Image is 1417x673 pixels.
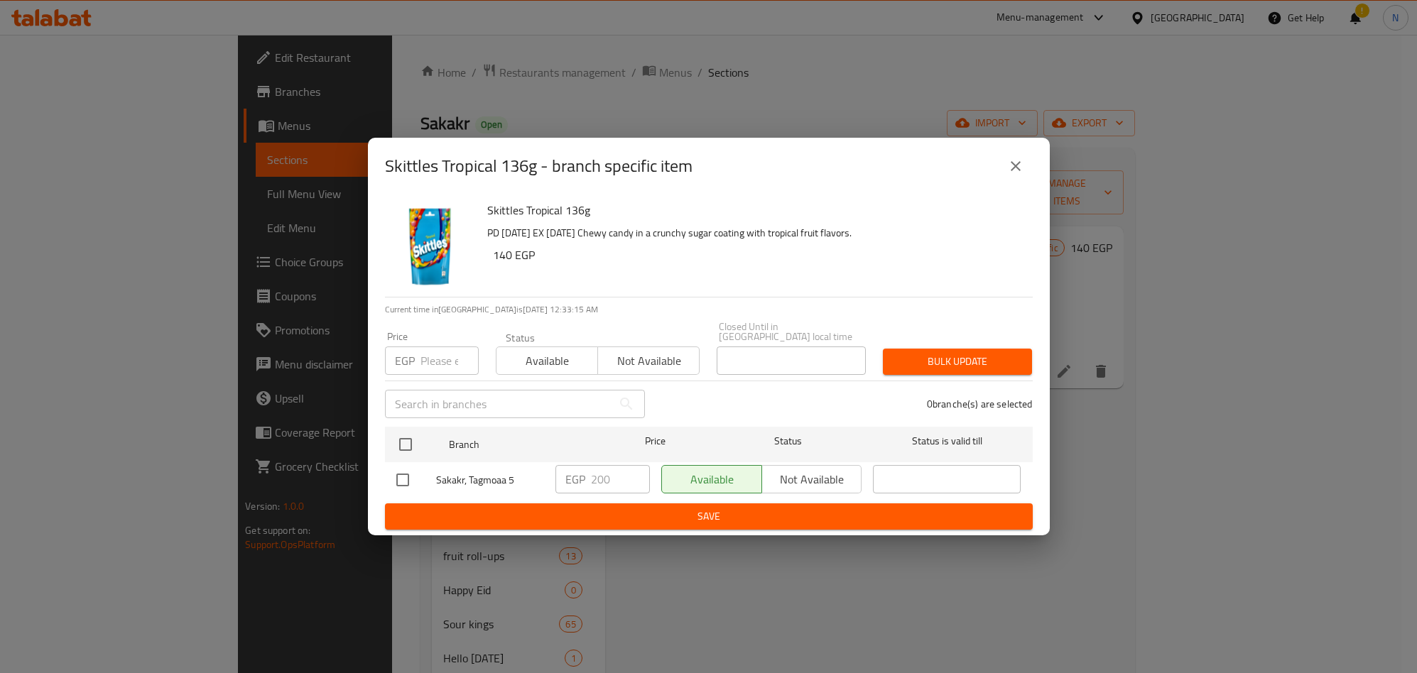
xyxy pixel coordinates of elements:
p: EGP [565,471,585,488]
img: Skittles Tropical 136g [385,200,476,291]
h6: Skittles Tropical 136g [487,200,1021,220]
button: Not available [597,346,700,375]
input: Search in branches [385,390,612,418]
span: Status is valid till [873,432,1021,450]
input: Please enter price [591,465,650,493]
p: EGP [395,352,415,369]
button: Save [385,503,1033,530]
span: Status [714,432,862,450]
button: Available [496,346,598,375]
span: Available [502,351,592,371]
span: Not available [604,351,694,371]
p: Current time in [GEOGRAPHIC_DATA] is [DATE] 12:33:15 AM [385,303,1033,316]
button: close [999,149,1033,183]
span: Sakakr, Tagmoaa 5 [436,471,544,489]
button: Bulk update [883,349,1032,375]
h2: Skittles Tropical 136g - branch specific item [385,155,693,177]
span: Bulk update [894,353,1021,371]
input: Please enter price [420,346,479,375]
h6: 140 EGP [493,245,1021,265]
p: PD [DATE] EX [DATE] Chewy candy in a crunchy sugar coating with tropical fruit flavors. [487,224,1021,242]
span: Price [608,432,702,450]
p: 0 branche(s) are selected [927,397,1033,411]
span: Branch [449,436,597,454]
span: Save [396,508,1021,525]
